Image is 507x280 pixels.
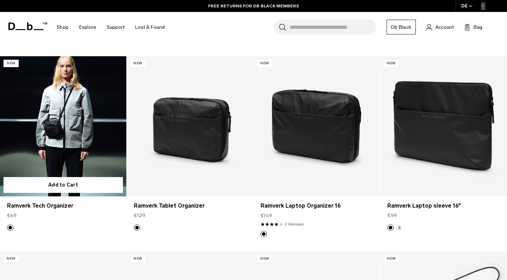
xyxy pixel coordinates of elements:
span: €149 [261,212,272,219]
a: FREE RETURNS FOR DB BLACK MEMBERS [208,3,299,9]
button: Oatmilk [395,224,402,231]
a: Ramverk Laptop Organizer 16 [254,56,380,196]
a: 2 reviews [285,221,304,227]
span: €69 [7,212,17,219]
button: Black Out [134,224,140,231]
p: New [4,255,19,262]
a: Ramverk Laptop Organizer 16 [261,202,373,210]
button: Black Out [7,224,13,231]
button: Black Out [387,224,394,231]
a: Lost & Found [135,15,165,40]
p: New [130,60,145,67]
span: Bag [474,24,482,31]
p: New [4,60,19,67]
button: Bag [464,23,482,31]
a: Ramverk Tablet Organizer [127,56,253,196]
button: Black Out [261,231,267,237]
a: Explore [79,15,96,40]
p: New [384,60,399,67]
p: New [257,60,272,67]
p: New [384,255,399,262]
a: Db Black [387,20,416,34]
span: €99 [387,212,397,219]
a: Shop [57,15,69,40]
a: Ramverk Tablet Organizer [134,202,246,210]
nav: Main Navigation [51,12,170,43]
p: New [257,255,272,262]
a: Ramverk Laptop sleeve 16 [380,56,507,196]
p: New [130,255,145,262]
span: Account [436,24,454,31]
a: Account [426,23,454,31]
a: Ramverk Laptop sleeve 16" [387,202,500,210]
button: Add to Cart [4,177,123,193]
a: Ramverk Tech Organizer [7,202,119,210]
span: €129 [134,212,145,219]
a: Support [107,15,125,40]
